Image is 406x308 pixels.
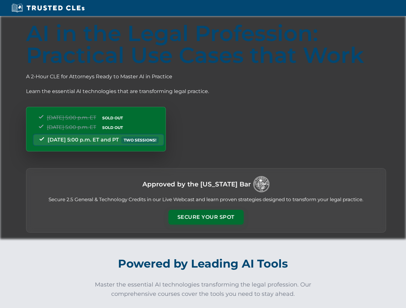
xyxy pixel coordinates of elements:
[91,280,316,299] p: Master the essential AI technologies transforming the legal profession. Our comprehensive courses...
[47,124,96,130] span: [DATE] 5:00 p.m. ET
[26,22,386,66] h1: AI in the Legal Profession: Practical Use Cases that Work
[10,3,86,13] img: Trusted CLEs
[26,87,386,96] p: Learn the essential AI technologies that are transforming legal practice.
[142,178,251,190] h3: Approved by the [US_STATE] Bar
[34,196,378,203] p: Secure 2.5 General & Technology Credits in our Live Webcast and learn proven strategies designed ...
[47,115,96,121] span: [DATE] 5:00 p.m. ET
[253,176,269,192] img: Logo
[25,252,381,275] h2: Powered by Leading AI Tools
[100,115,125,121] span: SOLD OUT
[168,210,244,225] button: Secure Your Spot
[26,73,386,81] p: A 2-Hour CLE for Attorneys Ready to Master AI in Practice
[100,124,125,131] span: SOLD OUT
